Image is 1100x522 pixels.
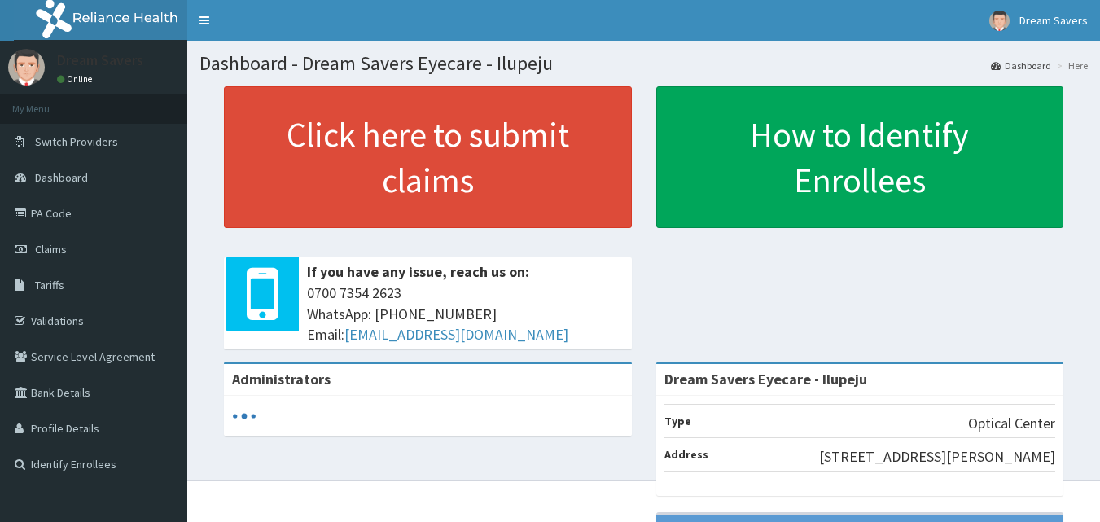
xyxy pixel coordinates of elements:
span: Dashboard [35,170,88,185]
li: Here [1053,59,1088,72]
b: Type [664,414,691,428]
a: Dashboard [991,59,1051,72]
b: Address [664,447,708,462]
img: User Image [8,49,45,86]
img: User Image [989,11,1010,31]
b: If you have any issue, reach us on: [307,262,529,281]
p: Dream Savers [57,53,143,68]
p: [STREET_ADDRESS][PERSON_NAME] [819,446,1055,467]
b: Administrators [232,370,331,388]
h1: Dashboard - Dream Savers Eyecare - Ilupeju [199,53,1088,74]
a: Click here to submit claims [224,86,632,228]
span: Claims [35,242,67,257]
a: How to Identify Enrollees [656,86,1064,228]
span: Switch Providers [35,134,118,149]
svg: audio-loading [232,404,256,428]
span: Tariffs [35,278,64,292]
p: Optical Center [968,413,1055,434]
strong: Dream Savers Eyecare - Ilupeju [664,370,867,388]
span: Dream Savers [1019,13,1088,28]
a: Online [57,73,96,85]
a: [EMAIL_ADDRESS][DOMAIN_NAME] [344,325,568,344]
span: 0700 7354 2623 WhatsApp: [PHONE_NUMBER] Email: [307,283,624,345]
